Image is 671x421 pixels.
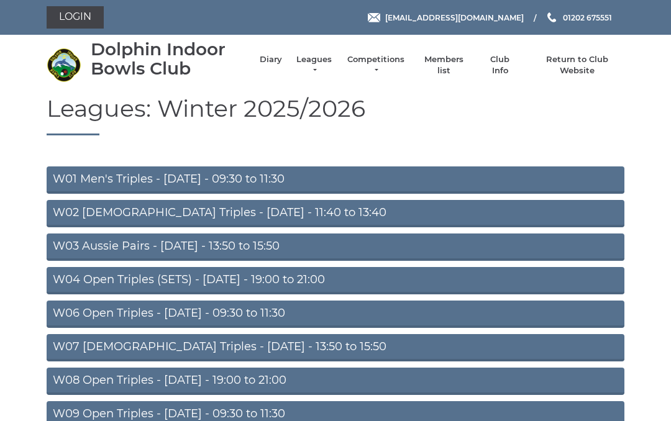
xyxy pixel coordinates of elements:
div: Dolphin Indoor Bowls Club [91,40,247,78]
a: W08 Open Triples - [DATE] - 19:00 to 21:00 [47,368,624,395]
a: W01 Men's Triples - [DATE] - 09:30 to 11:30 [47,166,624,194]
a: W03 Aussie Pairs - [DATE] - 13:50 to 15:50 [47,233,624,261]
img: Email [368,13,380,22]
a: Diary [260,54,282,65]
span: 01202 675551 [563,12,612,22]
img: Dolphin Indoor Bowls Club [47,48,81,82]
a: W02 [DEMOGRAPHIC_DATA] Triples - [DATE] - 11:40 to 13:40 [47,200,624,227]
a: W06 Open Triples - [DATE] - 09:30 to 11:30 [47,301,624,328]
a: W04 Open Triples (SETS) - [DATE] - 19:00 to 21:00 [47,267,624,294]
a: Login [47,6,104,29]
a: Return to Club Website [531,54,624,76]
h1: Leagues: Winter 2025/2026 [47,96,624,136]
a: W07 [DEMOGRAPHIC_DATA] Triples - [DATE] - 13:50 to 15:50 [47,334,624,361]
a: Phone us 01202 675551 [545,12,612,24]
a: Leagues [294,54,334,76]
a: Members list [418,54,469,76]
a: Competitions [346,54,406,76]
a: Email [EMAIL_ADDRESS][DOMAIN_NAME] [368,12,524,24]
span: [EMAIL_ADDRESS][DOMAIN_NAME] [385,12,524,22]
a: Club Info [482,54,518,76]
img: Phone us [547,12,556,22]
